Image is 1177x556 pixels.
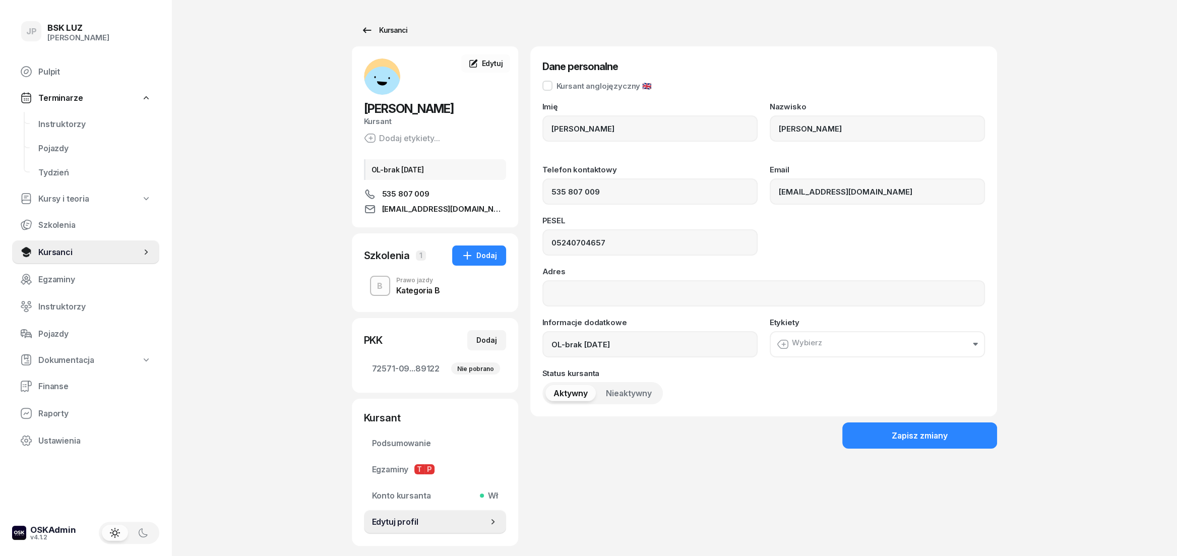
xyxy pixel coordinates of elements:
[38,275,151,284] span: Egzaminy
[38,119,151,129] span: Instruktorzy
[372,491,498,501] span: Konto kursanta
[364,431,506,455] a: Podsumowanie
[396,277,440,283] div: Prawo jazdy
[12,59,159,84] a: Pulpit
[12,240,159,264] a: Kursanci
[467,330,506,350] button: Dodaj
[38,144,151,153] span: Pojazdy
[364,159,506,180] div: OL-brak [DATE]
[38,168,151,177] span: Tydzień
[30,112,159,136] a: Instruktorzy
[12,374,159,398] a: Finanse
[484,491,498,501] span: Wł
[38,436,151,446] span: Ustawienia
[12,322,159,346] a: Pojazdy
[12,87,159,109] a: Terminarze
[372,464,498,474] span: Egzaminy
[370,276,390,296] button: B
[364,333,383,347] div: PKK
[364,457,506,481] a: EgzaminyTP
[364,411,506,425] div: Kursant
[38,248,141,257] span: Kursanci
[892,431,948,441] div: Zapisz zmiany
[770,331,985,357] button: Wybierz
[542,331,758,357] input: Dodaj notatkę...
[352,20,416,40] a: Kursanci
[842,422,997,449] button: Zapisz zmiany
[364,249,410,263] div: Szkolenia
[364,203,506,215] a: [EMAIL_ADDRESS][DOMAIN_NAME]
[26,27,37,36] span: JP
[12,267,159,291] a: Egzaminy
[452,245,506,266] button: Dodaj
[372,439,498,448] span: Podsumowanie
[47,24,109,32] div: BSK LUZ
[38,220,151,230] span: Szkolenia
[364,132,440,144] button: Dodaj etykiety...
[12,294,159,319] a: Instruktorzy
[451,362,500,375] div: Nie pobrano
[364,101,454,116] span: [PERSON_NAME]
[364,356,506,381] a: 72571-09...89122Nie pobrano
[47,33,109,42] div: [PERSON_NAME]
[12,401,159,425] a: Raporty
[30,526,76,534] div: OSKAdmin
[12,428,159,453] a: Ustawienia
[12,213,159,237] a: Szkolenia
[30,534,76,540] div: v4.1.2
[553,389,588,398] span: Aktywny
[606,389,652,398] span: Nieaktywny
[364,117,506,126] div: Kursant
[38,355,94,365] span: Dokumentacja
[361,24,407,36] div: Kursanci
[424,464,435,474] span: P
[416,251,426,261] span: 1
[38,93,83,103] span: Terminarze
[364,188,506,200] a: 535 807 009
[12,349,159,371] a: Dokumentacja
[414,464,424,474] span: T
[38,382,151,391] span: Finanse
[364,272,506,300] button: BPrawo jazdyKategoria B
[38,302,151,312] span: Instruktorzy
[30,136,159,160] a: Pojazdy
[38,329,151,339] span: Pojazdy
[30,160,159,184] a: Tydzień
[12,526,26,540] img: logo-xs-dark@2x.png
[461,54,510,73] a: Edytuj
[12,188,159,210] a: Kursy i teoria
[382,188,429,200] span: 535 807 009
[396,286,440,294] div: Kategoria B
[556,82,652,90] div: Kursant anglojęzyczny 🇬🇧
[461,250,497,262] div: Dodaj
[545,385,596,401] button: Aktywny
[382,203,506,215] span: [EMAIL_ADDRESS][DOMAIN_NAME]
[777,338,822,350] div: Wybierz
[481,59,503,68] span: Edytuj
[364,483,506,508] a: Konto kursantaWł
[364,510,506,534] a: Edytuj profil
[598,385,660,401] button: Nieaktywny
[38,409,151,418] span: Raporty
[38,67,151,77] span: Pulpit
[372,517,488,527] span: Edytuj profil
[372,364,498,374] span: 72571-09...89122
[476,334,497,346] div: Dodaj
[38,194,89,204] span: Kursy i teoria
[542,58,985,75] h3: Dane personalne
[373,279,387,293] div: B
